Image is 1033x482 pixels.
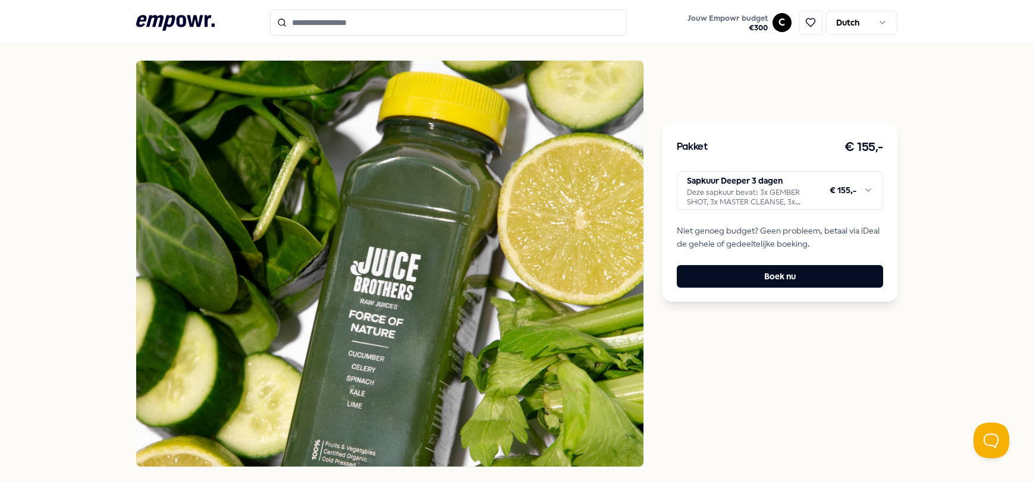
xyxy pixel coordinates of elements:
button: Boek nu [677,265,883,288]
button: Jouw Empowr budget€300 [685,11,770,35]
span: Jouw Empowr budget [687,14,768,23]
iframe: Help Scout Beacon - Open [974,423,1009,458]
input: Search for products, categories or subcategories [270,10,627,36]
button: C [773,13,792,32]
a: Jouw Empowr budget€300 [683,10,773,35]
h3: € 155,- [844,138,883,157]
img: Product Image [136,61,643,467]
h3: Pakket [677,140,708,155]
span: Niet genoeg budget? Geen probleem, betaal via iDeal de gehele of gedeeltelijke boeking. [677,224,883,251]
span: € 300 [687,23,768,33]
